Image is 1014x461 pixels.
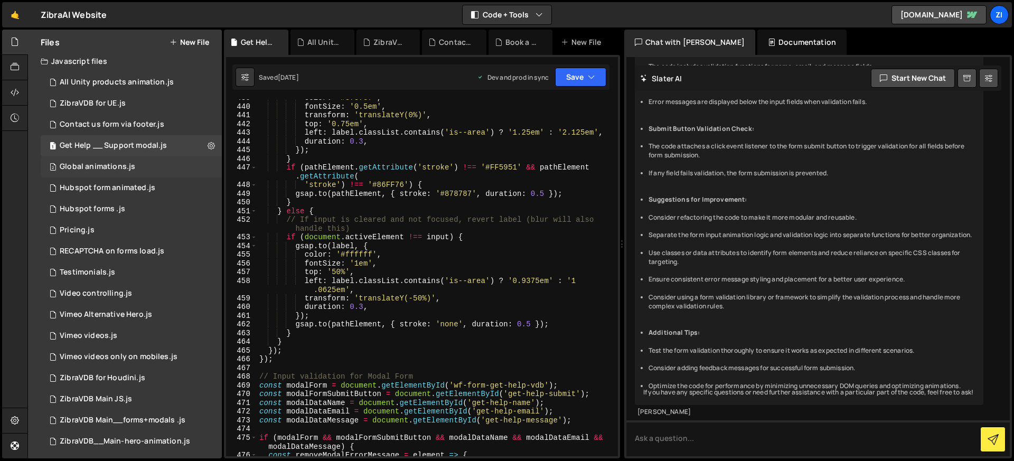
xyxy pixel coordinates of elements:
div: 12773/37682.js [41,389,222,410]
li: Consider refactoring the code to make it more modular and reusable. [649,213,975,222]
div: 12773/34070.js [41,304,222,325]
div: 471 [226,399,257,408]
div: 453 [226,233,257,242]
span: 2 [50,164,56,172]
strong: Suggestions for Improvement: [649,195,747,204]
li: The code includes validation functions for name, email, and message fields. [649,62,975,71]
div: Vimeo videos.js [60,331,117,341]
div: 457 [226,268,257,277]
li: Consider adding feedback messages for successful form submission. [649,364,975,373]
div: Book a demo Hubspot form.css [505,37,540,48]
div: 12773/41758.js [41,93,222,114]
div: 455 [226,250,257,259]
div: 468 [226,372,257,381]
div: All Unity products animation.js [307,37,342,48]
button: Code + Tools [463,5,551,24]
div: 472 [226,407,257,416]
div: Saved [259,73,299,82]
div: Contact us form via footer.js [60,120,164,129]
div: 458 [226,277,257,294]
div: 12773/39362.js [41,135,222,156]
div: 462 [226,320,257,329]
div: Get Help __ Support modal.js [241,37,275,48]
div: Documentation [757,30,847,55]
div: New File [561,37,605,48]
h2: Files [41,36,60,48]
div: ZibraVDB__Main-hero-animation.js [60,437,190,446]
div: 443 [226,128,257,137]
div: 12773/36325.js [41,241,222,262]
div: 461 [226,312,257,321]
button: Start new chat [871,69,955,88]
div: [DATE] [278,73,299,82]
div: ZibraVDB Main__forms+modals .js [60,416,185,425]
li: Ensure consistent error message styling and placement for a better user experience. [649,275,975,284]
div: 476 [226,451,257,460]
div: 456 [226,259,257,268]
div: Vimeo videos only on mobiles.js [60,352,177,362]
div: 464 [226,337,257,346]
div: 12773/38435.js [41,431,222,452]
div: 475 [226,434,257,451]
a: 🤙 [2,2,28,27]
div: 440 [226,102,257,111]
div: 451 [226,207,257,216]
div: ZibraVDB for Houdini.js [60,373,145,383]
div: Contact us form via footer.js [439,37,473,48]
a: Zi [990,5,1009,24]
div: 463 [226,329,257,338]
li: Optimize the code for performance by minimizing unnecessary DOM queries and optimizing animations. [649,382,975,391]
div: 448 [226,181,257,190]
div: 445 [226,146,257,155]
div: Chat with [PERSON_NAME] [624,30,755,55]
li: Consider using a form validation library or framework to simplify the validation process and hand... [649,293,975,311]
div: All Unity products animation.js [60,78,174,87]
div: 12773/35708.js [41,283,222,304]
div: [PERSON_NAME] [637,408,981,417]
li: Separate the form input animation logic and validation logic into separate functions for better o... [649,231,975,240]
div: ZibraVDB for UE.js [60,99,126,108]
div: Vimeo Alternative Hero.js [60,310,152,319]
div: 450 [226,198,257,207]
li: Use classes or data attributes to identify form elements and reduce reliance on specific CSS clas... [649,249,975,267]
div: 466 [226,355,257,364]
div: RECAPTCHA on forms load.js [60,247,164,256]
div: 459 [226,294,257,303]
div: ZibraVDB Main JS.js [60,394,132,404]
div: 12773/35966.js [41,346,222,368]
div: 446 [226,155,257,164]
span: 1 [50,143,56,151]
div: 441 [226,111,257,120]
div: Global animations.js [60,162,135,172]
div: 12773/33626.js [41,325,222,346]
div: Testimonials.js [60,268,115,277]
div: 473 [226,416,257,425]
div: 442 [226,120,257,129]
div: Hubspot forms .js [60,204,125,214]
div: Get Help __ Support modal.js [60,141,167,150]
div: 474 [226,425,257,434]
div: 444 [226,137,257,146]
strong: Additional Tips: [649,328,700,337]
div: 12773/40885.js [41,72,222,93]
div: 460 [226,303,257,312]
li: If any field fails validation, the form submission is prevented. [649,169,975,178]
div: 452 [226,215,257,233]
div: 454 [226,242,257,251]
li: Test the form validation thoroughly to ensure it works as expected in different scenarios. [649,346,975,355]
div: 12773/39374.js [41,177,222,199]
div: 12773/37685.js [41,410,222,431]
a: [DOMAIN_NAME] [891,5,987,24]
div: 470 [226,390,257,399]
div: 12773/35046.js [41,220,222,241]
h2: Slater AI [640,73,682,83]
div: 465 [226,346,257,355]
div: Hubspot form animated.js [60,183,155,193]
div: 12773/39161.js [41,114,222,135]
div: Dev and prod in sync [477,73,549,82]
strong: Submit Button Validation Check: [649,124,754,133]
div: Pricing.js [60,225,95,235]
div: ZibraAI Website [41,8,107,21]
li: The code attaches a click event listener to the form submit button to trigger validation for all ... [649,142,975,160]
